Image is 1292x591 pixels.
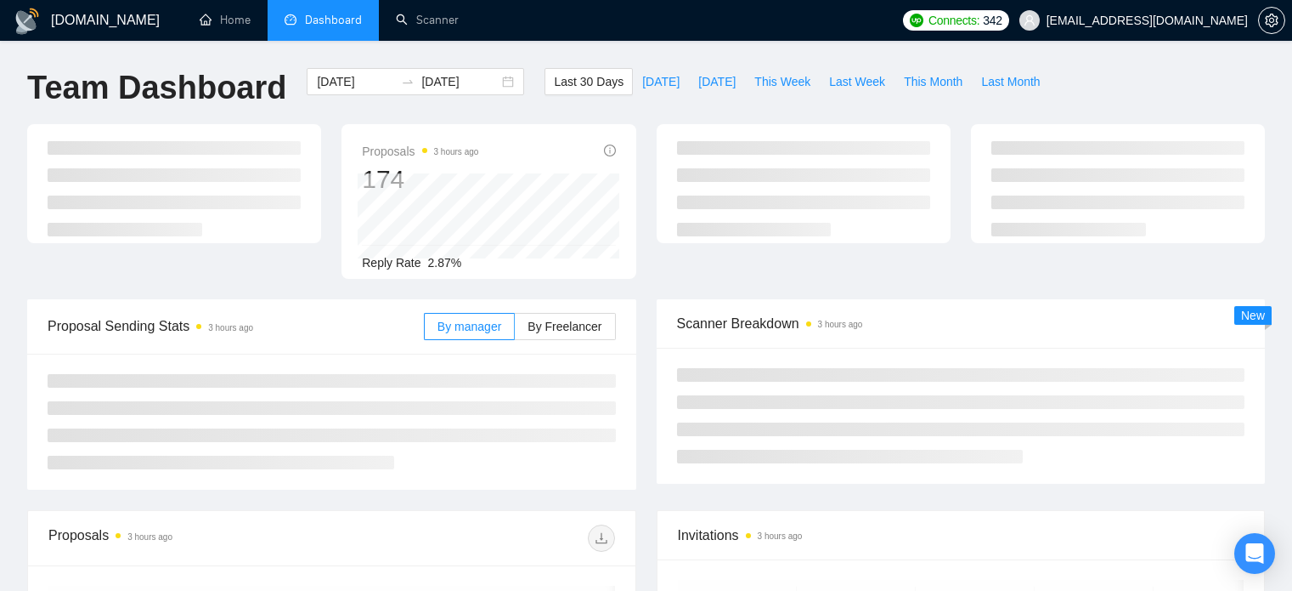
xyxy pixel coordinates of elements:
[544,68,633,95] button: Last 30 Days
[396,13,459,27] a: searchScanner
[317,72,394,91] input: Start date
[48,315,424,337] span: Proposal Sending Stats
[1234,533,1275,574] div: Open Intercom Messenger
[305,13,362,27] span: Dashboard
[818,320,863,329] time: 3 hours ago
[554,72,623,91] span: Last 30 Days
[401,75,415,88] span: to
[27,68,286,108] h1: Team Dashboard
[758,531,803,541] time: 3 hours ago
[1259,14,1284,27] span: setting
[14,8,41,35] img: logo
[689,68,745,95] button: [DATE]
[981,72,1040,91] span: Last Month
[678,525,1244,546] span: Invitations
[820,68,894,95] button: Last Week
[200,13,251,27] a: homeHome
[437,320,501,333] span: By manager
[604,145,616,156] span: info-circle
[208,323,253,332] time: 3 hours ago
[972,68,1049,95] button: Last Month
[1024,14,1035,26] span: user
[1258,7,1285,34] button: setting
[362,163,478,196] div: 174
[633,68,689,95] button: [DATE]
[910,14,923,27] img: upwork-logo.png
[754,72,810,91] span: This Week
[698,72,736,91] span: [DATE]
[745,68,820,95] button: This Week
[428,256,462,270] span: 2.87%
[127,532,172,542] time: 3 hours ago
[983,11,1001,30] span: 342
[362,141,478,162] span: Proposals
[48,525,331,552] div: Proposals
[528,320,601,333] span: By Freelancer
[401,75,415,88] span: swap-right
[362,256,420,270] span: Reply Rate
[904,72,962,91] span: This Month
[434,147,479,156] time: 3 hours ago
[421,72,499,91] input: End date
[642,72,680,91] span: [DATE]
[829,72,885,91] span: Last Week
[928,11,979,30] span: Connects:
[285,14,296,26] span: dashboard
[1258,14,1285,27] a: setting
[677,313,1245,334] span: Scanner Breakdown
[894,68,972,95] button: This Month
[1241,309,1265,322] span: New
